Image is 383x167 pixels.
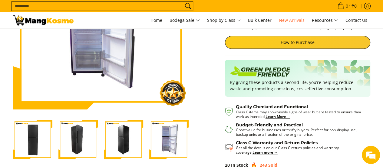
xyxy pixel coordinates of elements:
[279,17,305,23] span: New Arrivals
[13,15,74,25] img: Condura 8.5 Cu. Ft. Negosyo Inverter Refrigerator l Mang Kosme
[276,12,308,28] a: New Arrivals
[236,122,303,128] strong: Budget-Friendly and Practical
[230,65,290,79] img: Badge sustainability green pledge friendly
[236,140,318,145] strong: Class C Warranty and Return Policies
[345,4,349,8] span: 0
[80,12,370,28] nav: Main Menu
[245,12,275,28] a: Bulk Center
[236,110,364,119] p: Class C items may show visible signs of wear but are tested to ensure they work as intended.
[167,12,203,28] a: Bodega Sale
[230,79,365,92] p: By giving these products a second life, you’re helping reduce waste and promoting conscious, cost...
[266,114,290,119] a: Learn More →
[236,128,364,137] p: Great value for businesses or thrifty buyers. Perfect for non-display use, backup units at a frac...
[345,17,367,23] span: Contact Us
[149,120,189,159] img: Condura 8.4 Cu. Ft. Negosyo Inverter Refrigerator, Midnight Sapphire CTD85MNI (Class C)-4
[225,36,370,49] a: How to Purchase
[309,12,341,28] a: Resources
[236,104,308,109] strong: Quality Checked and Functional
[58,120,98,159] img: Condura 8.4 Cu. Ft. Negosyo Inverter Refrigerator, Midnight Sapphire CTD85MNI (Class C)-2
[253,150,278,155] a: Learn more →
[204,12,244,28] a: Shop by Class
[335,3,358,9] span: •
[248,17,272,23] span: Bulk Center
[342,12,370,28] a: Contact Us
[207,17,241,24] span: Shop by Class
[13,120,52,159] img: Condura 8.4 Cu. Ft. Negosyo Inverter Refrigerator, Midnight Sapphire CTD85MNI (Class C)-1
[104,120,143,159] img: Condura 8.4 Cu. Ft. Negosyo Inverter Refrigerator, Midnight Sapphire CTD85MNI (Class C)-3
[170,17,200,24] span: Bodega Sale
[312,17,338,24] span: Resources
[150,17,162,23] span: Home
[351,4,358,8] span: ₱0
[236,145,364,155] p: Get all the details on our Class C return policies and warranty coverage.
[235,25,359,30] p: These deeply discounted units move fast. Once they’re gone, they’re gone.
[183,2,193,11] button: Search
[147,12,165,28] a: Home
